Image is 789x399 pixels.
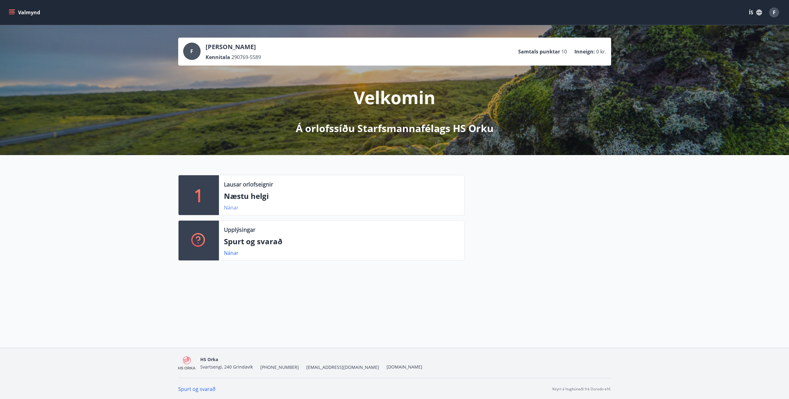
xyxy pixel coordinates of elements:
a: Nánar [224,204,239,211]
span: 290769-5589 [231,54,261,61]
p: Spurt og svarað [224,236,459,247]
p: Upplýsingar [224,226,255,234]
span: [PHONE_NUMBER] [260,364,299,370]
p: Keyrt á hugbúnaði frá Dorado ehf. [552,386,611,392]
button: menu [7,7,43,18]
span: 0 kr. [596,48,606,55]
span: [EMAIL_ADDRESS][DOMAIN_NAME] [306,364,379,370]
button: F [767,5,782,20]
p: Velkomin [354,85,435,109]
p: Á orlofssíðu Starfsmannafélags HS Orku [296,122,494,135]
img: 4KEE8UqMSwrAKrdyHDgoo3yWdiux5j3SefYx3pqm.png [178,356,196,370]
p: Inneign : [574,48,595,55]
p: [PERSON_NAME] [206,43,261,51]
p: Samtals punktar [518,48,560,55]
p: Næstu helgi [224,191,459,201]
a: [DOMAIN_NAME] [387,364,422,370]
span: F [190,48,193,55]
span: F [773,9,776,16]
a: Nánar [224,250,239,256]
p: Kennitala [206,54,230,61]
span: Svartsengi, 240 Grindavík [200,364,253,370]
span: HS Orka [200,356,218,362]
button: ÍS [745,7,765,18]
p: 1 [194,183,204,207]
p: Lausar orlofseignir [224,180,273,188]
a: Spurt og svarað [178,386,216,392]
span: 10 [561,48,567,55]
